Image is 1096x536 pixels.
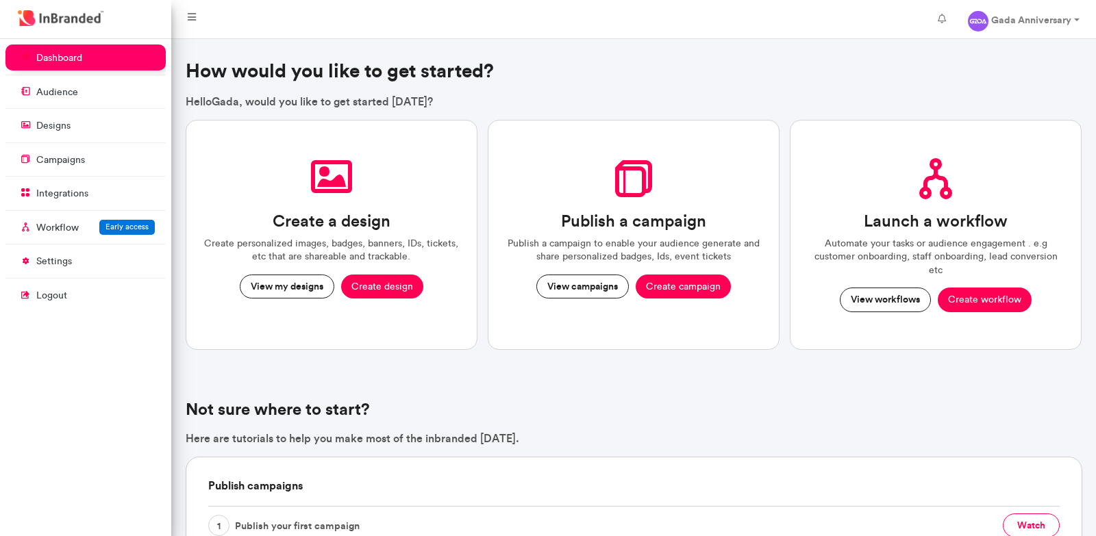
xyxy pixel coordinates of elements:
[36,86,78,99] p: audience
[5,79,166,105] a: audience
[991,14,1071,26] strong: Gada Anniversary
[807,237,1064,277] p: Automate your tasks or audience engagement . e.g customer onboarding, staff onboarding, lead conv...
[840,288,931,312] button: View workflows
[36,255,72,268] p: settings
[341,275,423,299] button: Create design
[36,187,88,201] p: integrations
[864,212,1008,231] h3: Launch a workflow
[938,288,1032,312] button: Create workflow
[186,60,1082,83] h3: How would you like to get started?
[105,222,149,231] span: Early access
[36,221,79,235] p: Workflow
[240,275,334,299] button: View my designs
[208,515,229,536] span: 1
[5,146,166,173] a: campaigns
[5,214,166,240] a: WorkflowEarly access
[186,431,1082,446] p: Here are tutorials to help you make most of the inbranded [DATE].
[561,212,706,231] h3: Publish a campaign
[186,94,1082,109] p: Hello Gada , would you like to get started [DATE]?
[208,457,1060,506] h6: Publish campaigns
[36,119,71,133] p: designs
[505,237,762,264] p: Publish a campaign to enable your audience generate and share personalized badges, Ids, event tic...
[536,275,629,299] button: View campaigns
[273,212,390,231] h3: Create a design
[5,44,166,71] a: dashboard
[36,289,67,303] p: logout
[186,400,1082,420] h4: Not sure where to start?
[957,5,1091,33] a: Gada Anniversary
[5,180,166,206] a: integrations
[5,248,166,274] a: settings
[36,153,85,167] p: campaigns
[636,275,731,299] button: Create campaign
[5,112,166,138] a: designs
[968,11,988,31] img: profile dp
[36,51,82,65] p: dashboard
[14,7,107,29] img: InBranded Logo
[203,237,460,264] p: Create personalized images, badges, banners, IDs, tickets, etc that are shareable and trackable.
[235,515,360,536] span: Publish your first campaign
